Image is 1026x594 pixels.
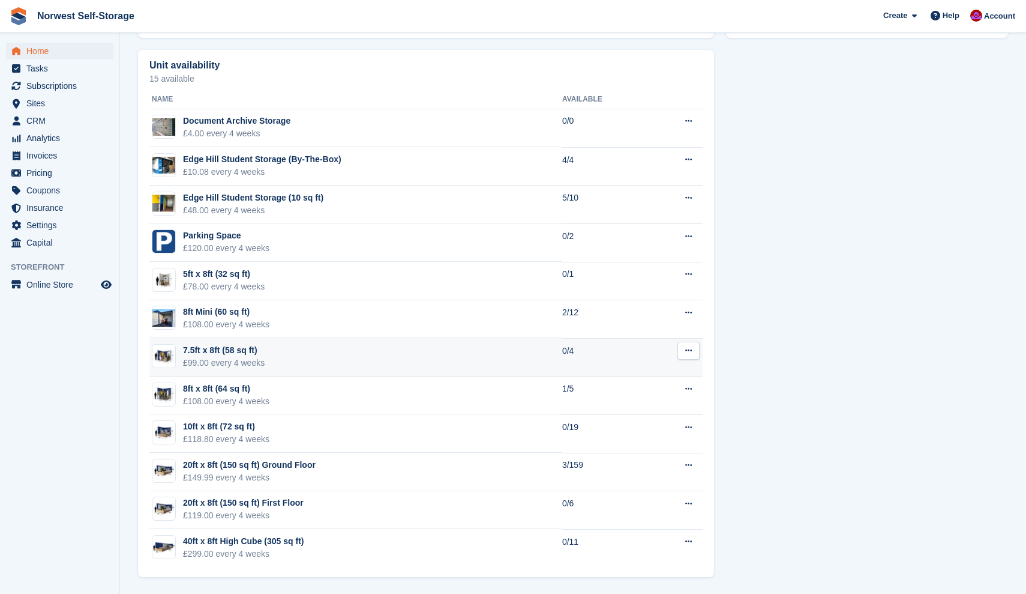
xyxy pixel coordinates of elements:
td: 5/10 [562,186,649,224]
a: menu [6,112,113,129]
img: 40-ft-container.jpg [152,539,175,556]
h2: Unit availability [149,60,220,71]
div: 8ft Mini (60 sq ft) [183,306,269,318]
div: Edge Hill Student Storage (10 sq ft) [183,192,323,204]
div: Parking Space [183,229,269,242]
div: 5ft x 8ft (32 sq ft) [183,268,265,280]
div: £108.00 every 4 weeks [183,395,269,408]
span: Sites [26,95,98,112]
td: 4/4 [562,147,649,186]
span: Create [883,10,907,22]
td: 1/5 [562,377,649,415]
a: menu [6,217,113,234]
img: IMG_1723.jpeg [152,195,175,212]
td: 3/159 [562,453,649,491]
div: Edge Hill Student Storage (By-The-Box) [183,153,341,166]
a: menu [6,60,113,77]
td: 0/2 [562,223,649,262]
td: 0/1 [562,262,649,300]
div: Document Archive Storage [183,115,290,127]
span: Analytics [26,130,98,147]
a: menu [6,276,113,293]
div: £48.00 every 4 weeks [183,204,323,217]
span: Online Store [26,276,98,293]
a: menu [6,147,113,164]
td: 0/4 [562,338,649,377]
div: £78.00 every 4 weeks [183,280,265,293]
img: 60-sqft-container.jpg [152,348,175,365]
span: Tasks [26,60,98,77]
span: Capital [26,234,98,251]
div: 20ft x 8ft (150 sq ft) First Floor [183,497,304,509]
div: £99.00 every 4 weeks [183,357,265,369]
span: Storefront [11,261,119,273]
div: £120.00 every 4 weeks [183,242,269,255]
a: menu [6,130,113,147]
span: Subscriptions [26,77,98,94]
span: Settings [26,217,98,234]
td: 2/12 [562,300,649,339]
div: 10ft x 8ft (72 sq ft) [183,420,269,433]
img: 10-ft-container.jpg [152,424,175,441]
span: Home [26,43,98,59]
span: Coupons [26,182,98,199]
a: menu [6,43,113,59]
img: IMG_3349.jpeg [152,157,175,174]
a: menu [6,165,113,181]
span: Invoices [26,147,98,164]
th: Available [562,90,649,109]
img: stora-icon-8386f47178a22dfd0bd8f6a31ec36ba5ce8667c1dd55bd0f319d3a0aa187defe.svg [10,7,28,25]
td: 0/11 [562,529,649,567]
img: Daniel Grensinger [970,10,982,22]
a: menu [6,199,113,216]
div: £108.00 every 4 weeks [183,318,269,331]
td: 0/0 [562,109,649,147]
div: 8ft x 8ft (64 sq ft) [183,383,269,395]
div: £4.00 every 4 weeks [183,127,290,140]
th: Name [149,90,562,109]
img: IMG_0166.jpeg [152,309,175,327]
img: 70-sqft-container.jpg [152,386,175,403]
div: £118.80 every 4 weeks [183,433,269,446]
div: £299.00 every 4 weeks [183,548,304,560]
p: 15 available [149,74,703,83]
span: Account [984,10,1015,22]
img: IMG_3265.jpeg [152,118,175,136]
a: menu [6,182,113,199]
span: Insurance [26,199,98,216]
img: 25.jpg [152,271,175,289]
img: 20-ft-container.jpg [152,500,175,518]
div: £119.00 every 4 weeks [183,509,304,522]
div: 20ft x 8ft (150 sq ft) Ground Floor [183,459,316,471]
span: Help [943,10,959,22]
img: tempImageUOMIyq.png [152,230,175,253]
a: menu [6,234,113,251]
div: £10.08 every 4 weeks [183,166,341,178]
a: menu [6,95,113,112]
span: Pricing [26,165,98,181]
div: £149.99 every 4 weeks [183,471,316,484]
td: 0/6 [562,491,649,530]
div: 7.5ft x 8ft (58 sq ft) [183,344,265,357]
a: Preview store [99,277,113,292]
span: CRM [26,112,98,129]
a: menu [6,77,113,94]
td: 0/19 [562,414,649,453]
img: 20-ft-container.jpg [152,462,175,480]
a: Norwest Self-Storage [32,6,139,26]
div: 40ft x 8ft High Cube (305 sq ft) [183,535,304,548]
